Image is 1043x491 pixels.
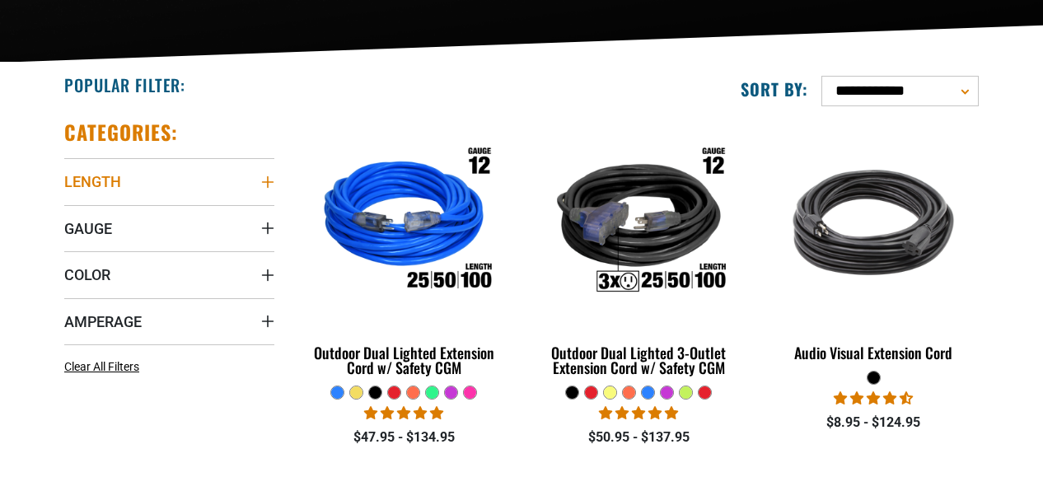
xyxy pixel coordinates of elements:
a: black Audio Visual Extension Cord [769,119,979,370]
div: $50.95 - $137.95 [534,428,744,447]
span: Clear All Filters [64,360,139,373]
img: black [769,128,977,317]
div: Outdoor Dual Lighted 3-Outlet Extension Cord w/ Safety CGM [534,345,744,375]
div: Audio Visual Extension Cord [769,345,979,360]
span: 4.80 stars [599,405,678,421]
span: Gauge [64,219,112,238]
a: Outdoor Dual Lighted Extension Cord w/ Safety CGM Outdoor Dual Lighted Extension Cord w/ Safety CGM [299,119,509,385]
span: 4.81 stars [364,405,443,421]
span: 4.71 stars [834,390,913,406]
summary: Amperage [64,298,274,344]
img: Outdoor Dual Lighted Extension Cord w/ Safety CGM [301,128,508,317]
div: $47.95 - $134.95 [299,428,509,447]
summary: Gauge [64,205,274,251]
span: Length [64,172,121,191]
summary: Color [64,251,274,297]
h2: Categories: [64,119,178,145]
div: $8.95 - $124.95 [769,413,979,433]
a: Outdoor Dual Lighted 3-Outlet Extension Cord w/ Safety CGM Outdoor Dual Lighted 3-Outlet Extensio... [534,119,744,385]
summary: Length [64,158,274,204]
span: Color [64,265,110,284]
label: Sort by: [741,78,808,100]
h2: Popular Filter: [64,74,185,96]
span: Amperage [64,312,142,331]
div: Outdoor Dual Lighted Extension Cord w/ Safety CGM [299,345,509,375]
a: Clear All Filters [64,358,146,376]
img: Outdoor Dual Lighted 3-Outlet Extension Cord w/ Safety CGM [535,128,742,317]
